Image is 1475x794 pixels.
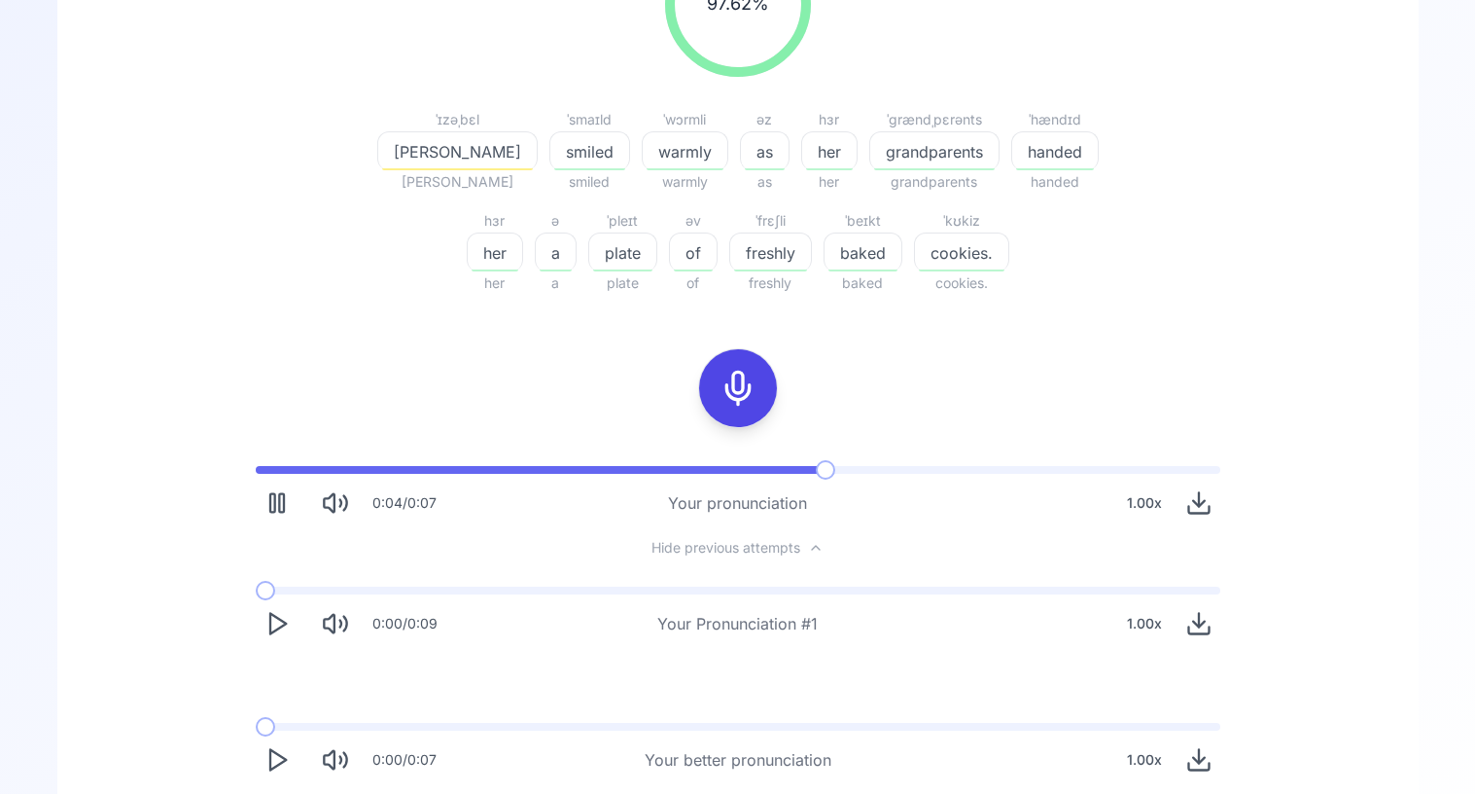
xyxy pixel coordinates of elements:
span: smiled [550,140,629,163]
span: her [467,271,523,295]
button: grandparents [869,131,1000,170]
span: a [536,241,576,265]
div: hɜr [467,209,523,233]
div: ˈɪzəˌbɛl [377,108,538,131]
button: Play [256,602,299,645]
button: warmly [642,131,728,170]
div: ə [535,209,577,233]
span: of [669,271,718,295]
span: of [670,241,717,265]
span: smiled [549,170,630,194]
span: grandparents [869,170,1000,194]
div: ˈpleɪt [588,209,657,233]
span: warmly [642,170,728,194]
span: cookies. [915,241,1008,265]
div: 1.00 x [1119,740,1170,779]
div: ˈhændɪd [1011,108,1099,131]
button: plate [588,233,657,271]
div: ˈsmaɪld [549,108,630,131]
button: Download audio [1177,739,1220,781]
span: Hide previous attempts [651,538,800,558]
span: freshly [730,241,811,265]
div: 1.00 x [1119,604,1170,643]
button: smiled [549,131,630,170]
button: as [740,131,790,170]
span: freshly [729,271,812,295]
div: Your pronunciation [668,491,807,515]
span: as [740,170,790,194]
span: her [468,241,522,265]
span: plate [588,271,657,295]
span: plate [589,241,656,265]
button: Hide previous attempts [636,540,839,556]
div: ˈɡrændˌpɛrənts [869,108,1000,131]
span: grandparents [870,140,999,163]
div: ˈbeɪkt [824,209,902,233]
button: Pause [256,482,299,524]
button: cookies. [914,233,1009,271]
button: Download audio [1177,482,1220,524]
button: baked [824,233,902,271]
span: her [802,140,857,163]
span: baked [824,271,902,295]
div: ˈfrɛʃli [729,209,812,233]
div: ˈwɔrmli [642,108,728,131]
button: Mute [314,602,357,645]
span: baked [825,241,901,265]
div: 0:04 / 0:07 [372,493,437,513]
div: 0:00 / 0:09 [372,614,438,633]
button: freshly [729,233,812,271]
span: warmly [643,140,727,163]
div: 1.00 x [1119,484,1170,523]
button: Mute [314,739,357,781]
button: handed [1011,131,1099,170]
button: Mute [314,482,357,524]
button: of [669,233,718,271]
div: Your better pronunciation [645,748,831,772]
button: Play [256,739,299,781]
span: a [535,271,577,295]
span: cookies. [914,271,1009,295]
div: Your Pronunciation #1 [657,612,818,635]
div: 0:00 / 0:07 [372,750,437,770]
span: [PERSON_NAME] [378,140,537,163]
button: her [801,131,858,170]
div: hɜr [801,108,858,131]
div: əz [740,108,790,131]
button: a [535,233,577,271]
span: handed [1011,170,1099,194]
span: as [741,140,789,163]
button: her [467,233,523,271]
span: [PERSON_NAME] [377,170,538,194]
button: [PERSON_NAME] [377,131,538,170]
button: Download audio [1177,602,1220,645]
span: her [801,170,858,194]
span: handed [1012,140,1098,163]
div: ˈkʊkiz [914,209,1009,233]
div: əv [669,209,718,233]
